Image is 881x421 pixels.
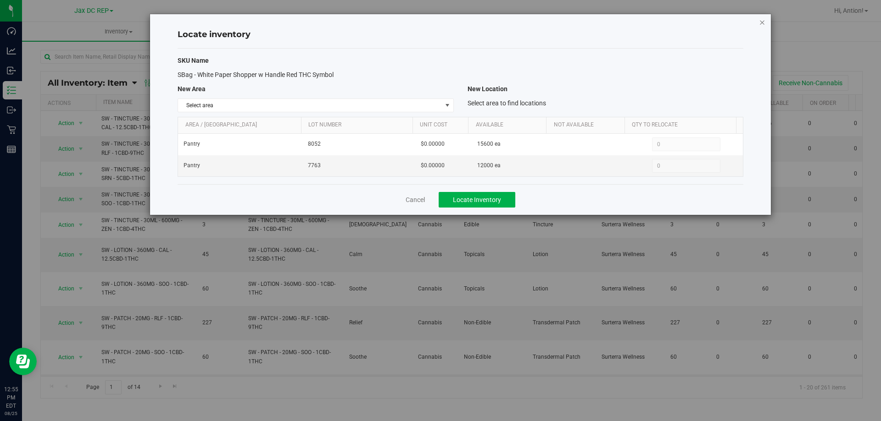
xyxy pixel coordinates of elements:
[178,57,209,64] span: SKU Name
[184,161,200,170] span: Pantry
[406,195,425,204] a: Cancel
[420,121,465,129] a: Unit Cost
[632,121,733,129] a: Qty to Relocate
[468,99,546,107] span: Select area to find locations
[178,85,206,93] span: New Area
[441,99,453,112] span: select
[554,121,621,129] a: Not Available
[178,29,743,41] h4: Locate inventory
[178,99,441,112] span: Select area
[476,121,543,129] a: Available
[184,140,200,148] span: Pantry
[477,140,501,148] span: 15600 ea
[9,348,37,375] iframe: Resource center
[453,196,501,203] span: Locate Inventory
[468,85,507,93] span: New Location
[308,161,410,170] span: 7763
[308,140,410,148] span: 8052
[421,140,445,148] span: $0.00000
[477,161,501,170] span: 12000 ea
[421,161,445,170] span: $0.00000
[178,71,334,78] span: SBag - White Paper Shopper w Handle Red THC Symbol
[308,121,409,129] a: Lot Number
[185,121,298,129] a: Area / [GEOGRAPHIC_DATA]
[439,192,515,208] button: Locate Inventory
